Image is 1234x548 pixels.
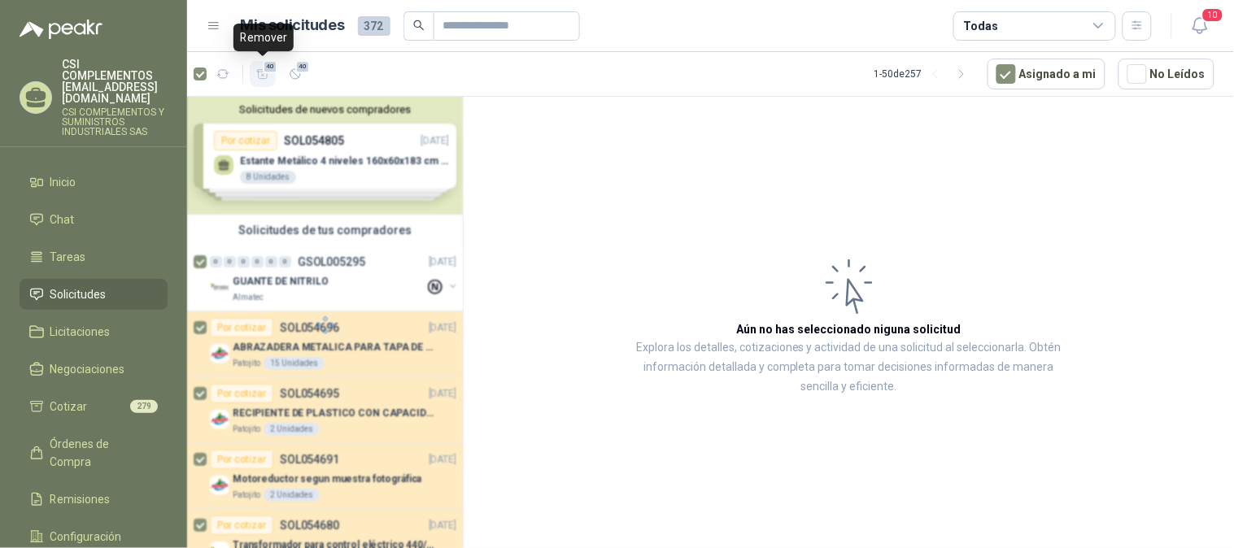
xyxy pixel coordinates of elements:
[233,24,294,51] div: Remover
[1185,11,1214,41] button: 10
[20,428,168,477] a: Órdenes de Compra
[241,14,345,37] h1: Mis solicitudes
[250,61,276,87] button: 40
[737,320,961,338] h3: Aún no has seleccionado niguna solicitud
[20,316,168,347] a: Licitaciones
[1201,7,1224,23] span: 10
[964,17,998,35] div: Todas
[626,338,1071,397] p: Explora los detalles, cotizaciones y actividad de una solicitud al seleccionarla. Obtén informaci...
[20,20,102,39] img: Logo peakr
[263,60,278,73] span: 40
[50,211,75,228] span: Chat
[295,60,311,73] span: 40
[20,204,168,235] a: Chat
[62,107,168,137] p: CSI COMPLEMENTOS Y SUMINISTROS INDUSTRIALES SAS
[20,279,168,310] a: Solicitudes
[50,323,111,341] span: Licitaciones
[413,20,425,31] span: search
[20,354,168,385] a: Negociaciones
[20,484,168,515] a: Remisiones
[50,398,88,415] span: Cotizar
[20,241,168,272] a: Tareas
[50,360,125,378] span: Negociaciones
[50,435,152,471] span: Órdenes de Compra
[874,61,975,87] div: 1 - 50 de 257
[1118,59,1214,89] button: No Leídos
[62,59,168,104] p: CSI COMPLEMENTOS [EMAIL_ADDRESS][DOMAIN_NAME]
[50,173,76,191] span: Inicio
[282,61,308,87] button: 40
[50,248,86,266] span: Tareas
[50,490,111,508] span: Remisiones
[50,528,122,546] span: Configuración
[988,59,1105,89] button: Asignado a mi
[358,16,390,36] span: 372
[20,391,168,422] a: Cotizar279
[50,285,107,303] span: Solicitudes
[20,167,168,198] a: Inicio
[130,400,158,413] span: 279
